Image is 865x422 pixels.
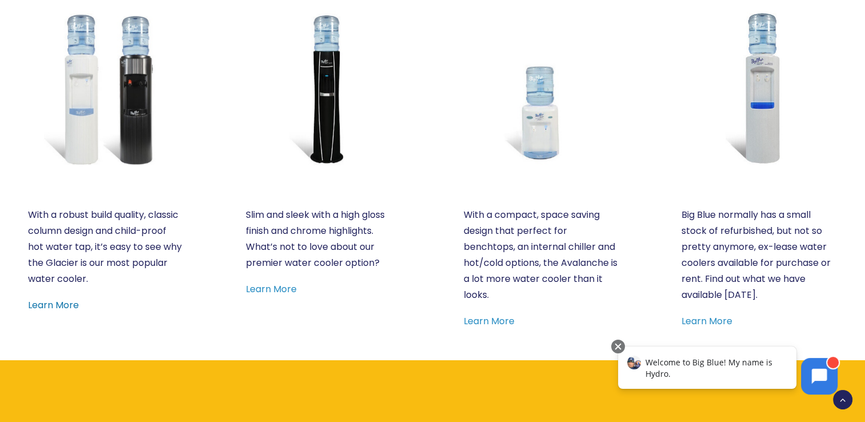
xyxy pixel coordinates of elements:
p: With a robust build quality, classic column design and child-proof hot water tap, it’s easy to se... [28,207,184,287]
a: Learn More [246,282,297,296]
iframe: Chatbot [606,337,849,406]
a: Learn More [681,314,732,328]
p: Big Blue normally has a small stock of refurbished, but not so pretty anymore, ex-lease water coo... [681,207,837,303]
a: Learn More [28,298,79,312]
a: Learn More [464,314,515,328]
a: Everest Elite [246,10,401,166]
a: Refurbished [681,10,837,166]
p: With a compact, space saving design that perfect for benchtops, an internal chiller and hot/cold ... [464,207,619,303]
a: Benchtop Avalanche [464,10,619,166]
a: Glacier White or Black [28,10,184,166]
p: Slim and sleek with a high gloss finish and chrome highlights. What’s not to love about our premi... [246,207,401,271]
